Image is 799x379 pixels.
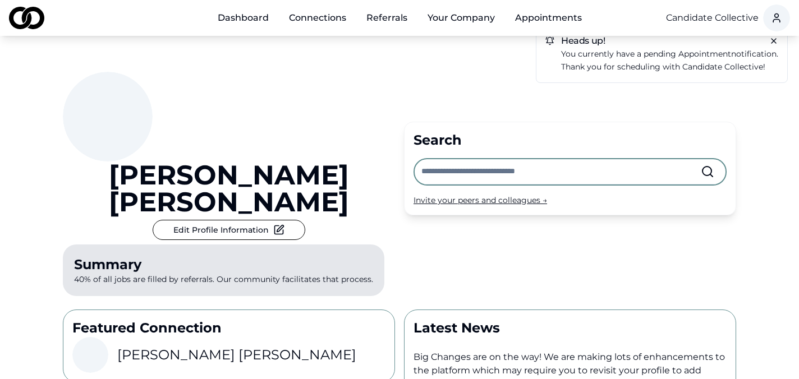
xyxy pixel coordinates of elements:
[414,131,727,149] div: Search
[72,319,385,337] p: Featured Connection
[414,195,727,206] div: Invite your peers and colleagues →
[561,48,778,73] a: You currently have a pending appointmentnotification.Thank you for scheduling with Candidate Coll...
[561,48,778,61] p: You currently have a pending notification.
[419,7,504,29] button: Your Company
[117,346,356,364] h3: [PERSON_NAME] [PERSON_NAME]
[280,7,355,29] a: Connections
[153,220,305,240] button: Edit Profile Information
[74,256,373,274] div: Summary
[209,7,591,29] nav: Main
[678,49,731,59] span: appointment
[63,244,384,296] p: 40% of all jobs are filled by referrals. Our community facilitates that process.
[357,7,416,29] a: Referrals
[209,7,278,29] a: Dashboard
[414,319,727,337] p: Latest News
[545,36,778,45] h5: Heads up!
[9,7,44,29] img: logo
[63,161,395,215] a: [PERSON_NAME] [PERSON_NAME]
[506,7,591,29] a: Appointments
[666,11,759,25] button: Candidate Collective
[561,61,778,73] p: Thank you for scheduling with Candidate Collective!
